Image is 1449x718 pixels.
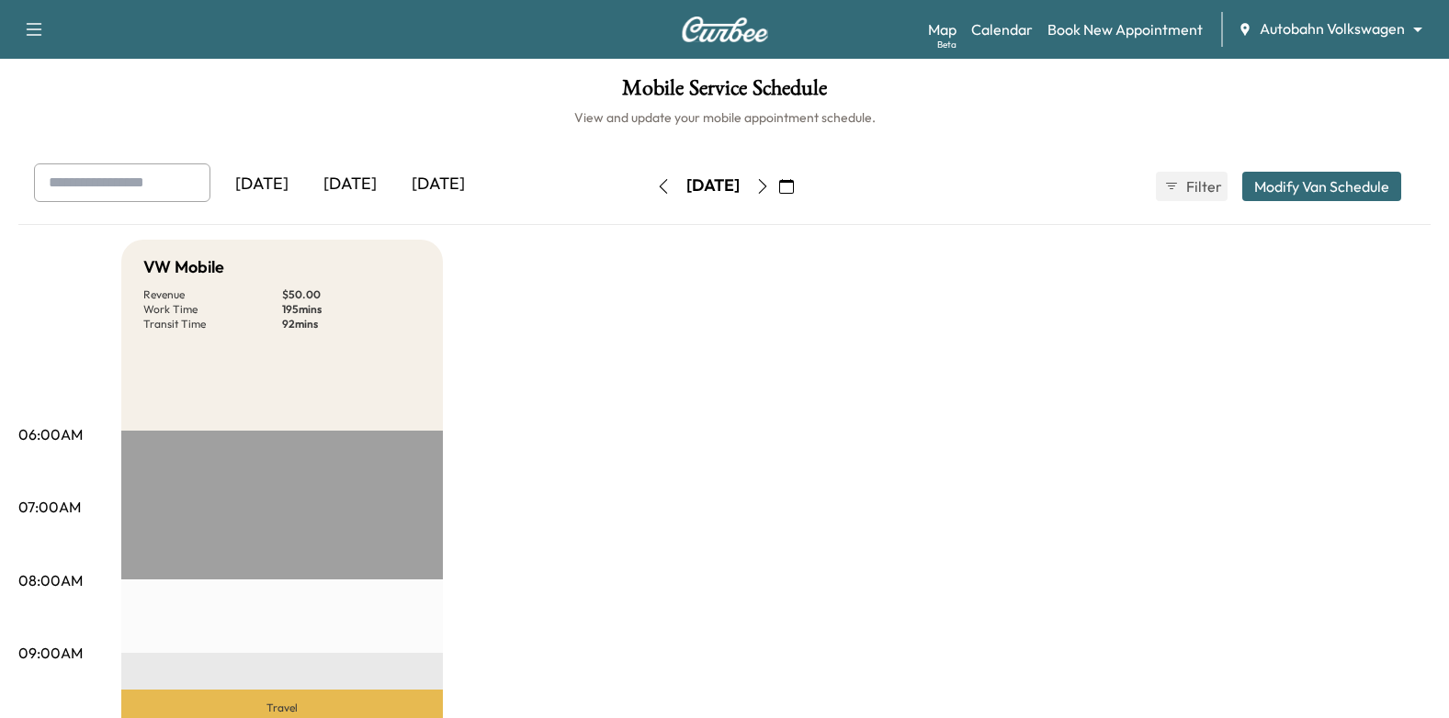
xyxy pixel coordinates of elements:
div: [DATE] [686,174,740,197]
p: 09:00AM [18,642,83,664]
h5: VW Mobile [143,254,224,280]
p: 08:00AM [18,569,83,591]
img: Curbee Logo [681,17,769,42]
a: Book New Appointment [1047,18,1203,40]
span: Filter [1186,175,1219,197]
p: 92 mins [282,317,421,331]
span: Autobahn Volkswagen [1260,18,1405,39]
p: 06:00AM [18,423,83,445]
div: [DATE] [394,163,482,206]
p: Revenue [143,287,282,302]
h6: View and update your mobile appointment schedule. [18,108,1431,127]
div: Beta [937,38,957,51]
a: Calendar [971,18,1033,40]
p: $ 50.00 [282,287,421,302]
h1: Mobile Service Schedule [18,77,1431,108]
button: Filter [1156,172,1228,201]
p: Work Time [143,302,282,317]
p: 195 mins [282,302,421,317]
a: MapBeta [928,18,957,40]
p: Transit Time [143,317,282,331]
div: [DATE] [306,163,394,206]
p: 07:00AM [18,496,81,518]
button: Modify Van Schedule [1242,172,1401,201]
div: [DATE] [218,163,306,206]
